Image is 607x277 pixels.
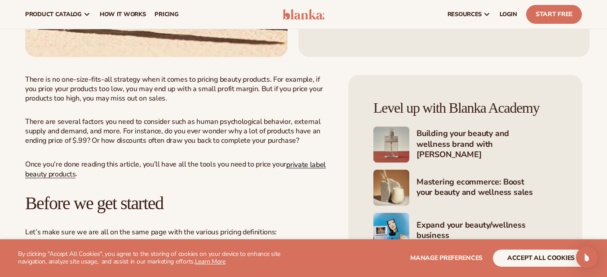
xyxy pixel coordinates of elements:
p: By clicking "Accept All Cookies", you agree to the storing of cookies on your device to enhance s... [18,251,300,266]
p: There are several factors you need to consider such as human psychological behavior, external sup... [25,117,331,145]
a: Shopify Image 7 Expand your beauty/wellness business [373,213,557,249]
a: private label bea [25,159,326,179]
button: accept all cookies [493,250,589,267]
h4: Mastering ecommerce: Boost your beauty and wellness sales [416,177,557,199]
a: ty products [41,169,75,179]
p: Let’s make sure we are all on the same page with the various pricing definitions: [25,228,331,237]
a: Learn More [195,257,226,266]
h4: Expand your beauty/wellness business [416,220,557,242]
img: Shopify Image 6 [373,170,409,206]
a: Shopify Image 5 Building your beauty and wellness brand with [PERSON_NAME] [373,127,557,163]
a: Start Free [526,5,582,24]
a: Shopify Image 6 Mastering ecommerce: Boost your beauty and wellness sales [373,170,557,206]
span: LOGIN [500,11,517,18]
a: u [37,169,41,179]
span: resources [447,11,482,18]
p: Once you’re done reading this article, you’ll have all the tools you need to price your . [25,160,331,179]
img: logo [283,9,325,20]
p: There is no one-size-fits-all strategy when it comes to pricing beauty products. For example, if ... [25,75,331,103]
div: Open Intercom Messenger [576,246,598,268]
button: Manage preferences [410,250,483,267]
img: Shopify Image 7 [373,213,409,249]
span: product catalog [25,11,82,18]
h2: Before we get started [25,193,331,213]
h4: Level up with Blanka Academy [373,100,557,116]
h4: Building your beauty and wellness brand with [PERSON_NAME] [416,128,557,161]
img: Shopify Image 5 [373,127,409,163]
span: How It Works [100,11,146,18]
span: pricing [155,11,178,18]
span: Manage preferences [410,254,483,262]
